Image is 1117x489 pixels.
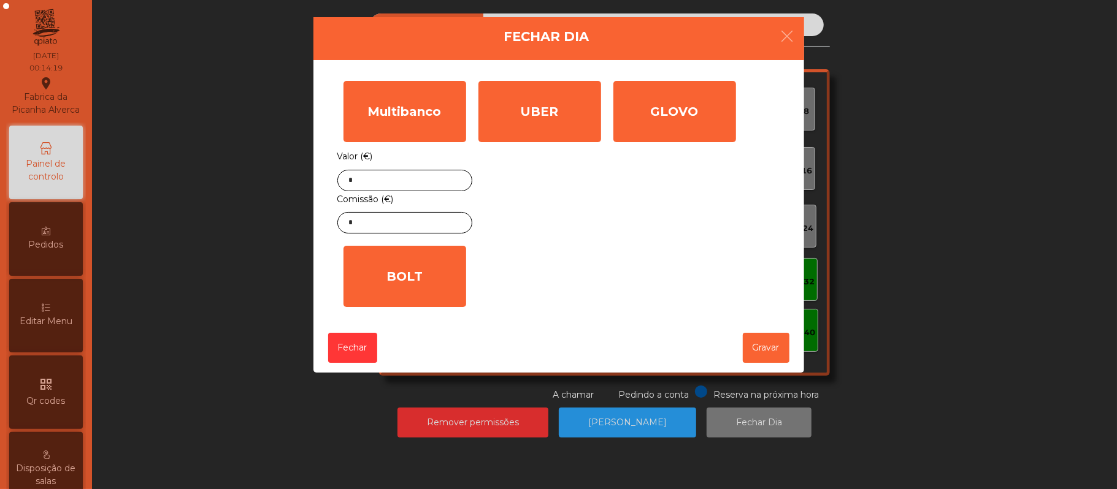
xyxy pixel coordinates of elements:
button: Fechar [328,333,377,363]
h4: Fechar Dia [504,28,589,46]
button: Gravar [743,333,789,363]
div: Multibanco [344,81,466,142]
div: GLOVO [613,81,736,142]
label: Valor (€) [337,148,373,165]
div: UBER [478,81,601,142]
div: BOLT [344,246,466,307]
label: Comissão (€) [337,191,394,208]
